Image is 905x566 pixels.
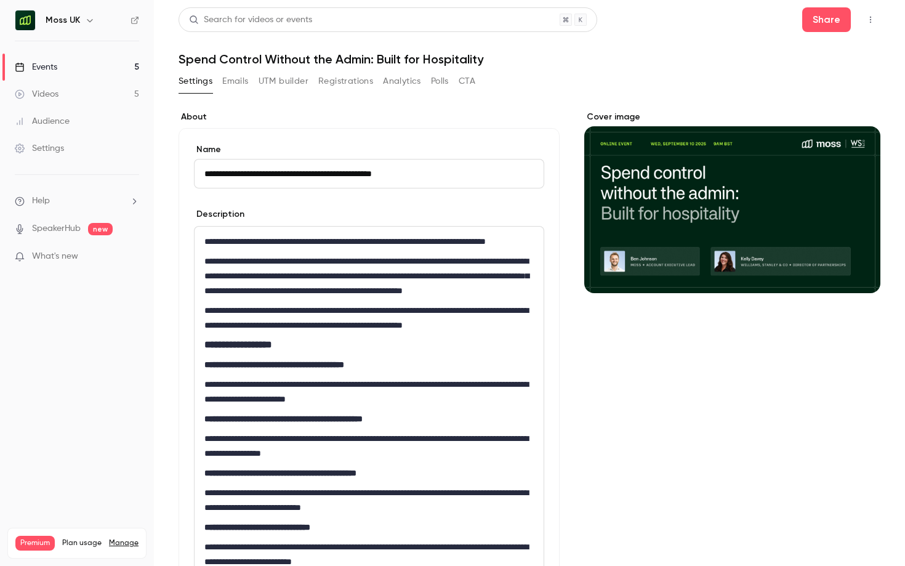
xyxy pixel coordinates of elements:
button: Settings [179,71,212,91]
span: What's new [32,250,78,263]
li: help-dropdown-opener [15,195,139,208]
iframe: Noticeable Trigger [124,251,139,262]
span: Help [32,195,50,208]
span: new [88,223,113,235]
span: Premium [15,536,55,551]
div: Audience [15,115,70,127]
h1: Spend Control Without the Admin: Built for Hospitality [179,52,880,67]
button: Registrations [318,71,373,91]
label: Cover image [584,111,880,123]
label: Description [194,208,244,220]
img: Moss UK [15,10,35,30]
span: Plan usage [62,538,102,548]
section: Cover image [584,111,880,293]
button: Emails [222,71,248,91]
button: Polls [431,71,449,91]
a: SpeakerHub [32,222,81,235]
h6: Moss UK [46,14,80,26]
button: Analytics [383,71,421,91]
button: CTA [459,71,475,91]
a: Manage [109,538,139,548]
label: About [179,111,560,123]
button: Share [802,7,851,32]
div: Events [15,61,57,73]
div: Settings [15,142,64,155]
div: Videos [15,88,58,100]
div: Search for videos or events [189,14,312,26]
label: Name [194,144,544,156]
button: UTM builder [259,71,308,91]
